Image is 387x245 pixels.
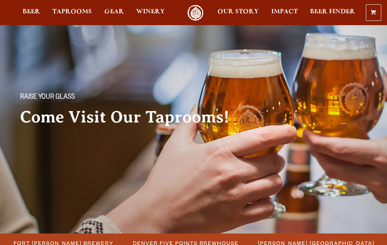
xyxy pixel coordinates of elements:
[52,9,92,15] span: Taprooms
[271,9,298,15] span: Impact
[218,9,259,15] span: Our Story
[305,5,360,21] a: Beer Finder
[310,9,355,15] span: Beer Finder
[20,93,75,102] span: Raise your glass
[267,5,302,21] a: Impact
[48,5,96,21] a: Taprooms
[100,5,129,21] a: Gear
[213,5,263,21] a: Our Story
[20,108,244,126] h2: Come Visit Our Taprooms!
[23,9,40,15] span: Beer
[132,5,169,21] a: Winery
[182,5,209,21] a: Odell Home
[136,9,165,15] span: Winery
[104,9,124,15] span: Gear
[18,5,45,21] a: Beer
